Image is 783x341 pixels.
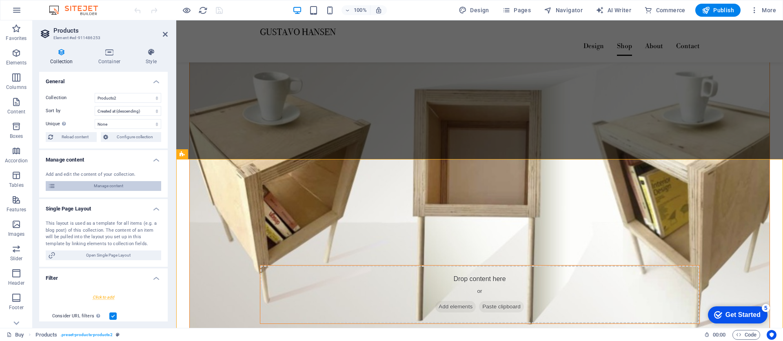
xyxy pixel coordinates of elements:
[60,2,69,10] div: 5
[747,4,779,17] button: More
[5,157,28,164] p: Accordion
[87,48,135,65] h4: Container
[259,281,299,292] span: Add elements
[641,4,689,17] button: Commerce
[596,6,631,14] span: AI Writer
[24,9,59,16] div: Get Started
[502,6,531,14] span: Pages
[39,268,168,283] h4: Filter
[135,48,168,65] h4: Style
[704,330,726,340] h6: Session time
[6,35,27,42] p: Favorites
[342,5,370,15] button: 100%
[592,4,634,17] button: AI Writer
[541,4,586,17] button: Navigator
[767,330,776,340] button: Usercentrics
[7,330,24,340] a: Click to cancel selection. Double-click to open Pages
[46,250,161,260] button: Open Single Page Layout
[47,5,108,15] img: Editor Logo
[7,206,26,213] p: Features
[750,6,776,14] span: More
[46,106,95,116] label: Sort by
[55,132,94,142] span: Reload content
[39,150,168,165] h4: Manage content
[39,48,87,65] h4: Collection
[84,245,523,303] div: Drop content here
[10,133,23,139] p: Boxes
[713,330,725,340] span: 00 00
[644,6,685,14] span: Commerce
[736,330,756,340] span: Code
[499,4,534,17] button: Pages
[58,181,159,191] span: Manage content
[53,27,168,34] h2: Products
[375,7,382,14] i: On resize automatically adjust zoom level to fit chosen device.
[53,34,151,42] h3: Element #ed-911486253
[52,311,109,321] label: Consider URL filters
[455,4,492,17] div: Design (Ctrl+Alt+Y)
[354,5,367,15] h6: 100%
[10,255,23,262] p: Slider
[6,84,27,91] p: Columns
[303,281,348,292] span: Paste clipboard
[732,330,760,340] button: Code
[8,280,24,286] p: Header
[7,4,66,21] div: Get Started 5 items remaining, 0% complete
[7,108,25,115] p: Content
[719,332,720,338] span: :
[455,4,492,17] button: Design
[6,60,27,66] p: Elements
[39,72,168,86] h4: General
[544,6,583,14] span: Navigator
[182,5,191,15] button: Click here to leave preview mode and continue editing
[60,330,112,340] span: . preset-products-products2
[116,332,120,337] i: This element is a customizable preset
[198,5,208,15] button: reload
[695,4,741,17] button: Publish
[46,181,161,191] button: Manage content
[459,6,489,14] span: Design
[46,93,95,103] label: Collection
[8,231,25,237] p: Images
[58,250,159,260] span: Open Single Page Layout
[39,199,168,214] h4: Single Page Layout
[198,6,208,15] i: Reload page
[9,182,24,188] p: Tables
[46,132,97,142] button: Reload content
[35,330,119,340] nav: breadcrumb
[35,330,57,340] span: Click to select. Double-click to edit
[9,304,24,311] p: Footer
[46,119,95,129] label: Unique
[111,132,159,142] span: Configure collection
[101,132,161,142] button: Configure collection
[46,220,161,247] div: This layout is used as a template for all items (e.g. a blog post) of this collection. The conten...
[46,171,161,178] div: Add and edit the content of your collection.
[702,6,734,14] span: Publish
